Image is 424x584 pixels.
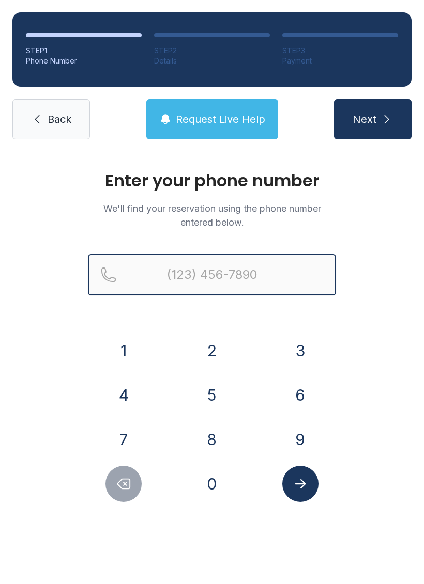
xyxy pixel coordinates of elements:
div: Payment [282,56,398,66]
button: 3 [282,333,319,369]
input: Reservation phone number [88,254,336,295]
div: STEP 2 [154,45,270,56]
button: 8 [194,421,230,457]
div: Details [154,56,270,66]
span: Back [48,112,71,127]
button: 6 [282,377,319,413]
button: Submit lookup form [282,466,319,502]
button: 1 [105,333,142,369]
h1: Enter your phone number [88,172,336,189]
div: Phone Number [26,56,142,66]
button: Delete number [105,466,142,502]
div: STEP 1 [26,45,142,56]
span: Request Live Help [176,112,265,127]
div: STEP 3 [282,45,398,56]
button: 5 [194,377,230,413]
button: 7 [105,421,142,457]
span: Next [353,112,376,127]
button: 4 [105,377,142,413]
button: 2 [194,333,230,369]
button: 0 [194,466,230,502]
button: 9 [282,421,319,457]
p: We'll find your reservation using the phone number entered below. [88,201,336,229]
